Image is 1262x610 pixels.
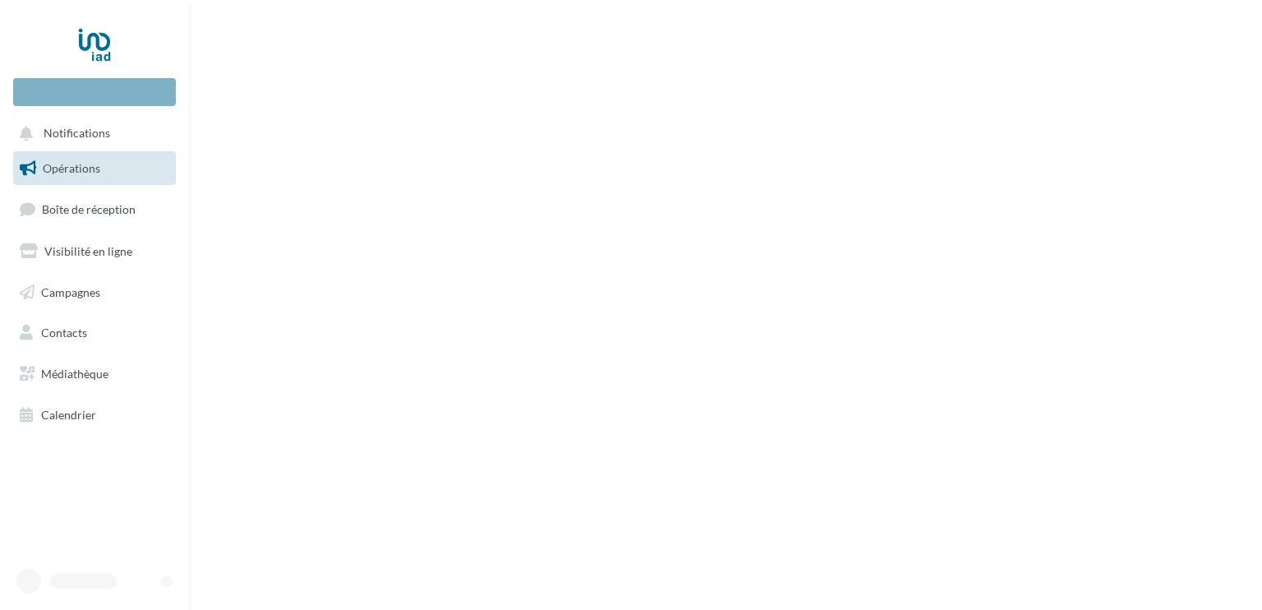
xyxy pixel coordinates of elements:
[41,367,108,381] span: Médiathèque
[44,127,110,141] span: Notifications
[41,408,96,422] span: Calendrier
[43,161,100,175] span: Opérations
[44,244,132,258] span: Visibilité en ligne
[41,284,100,298] span: Campagnes
[42,202,136,216] span: Boîte de réception
[10,192,179,227] a: Boîte de réception
[10,357,179,391] a: Médiathèque
[10,275,179,310] a: Campagnes
[41,326,87,340] span: Contacts
[13,78,176,106] div: Nouvelle campagne
[10,316,179,350] a: Contacts
[10,151,179,186] a: Opérations
[10,234,179,269] a: Visibilité en ligne
[10,398,179,432] a: Calendrier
